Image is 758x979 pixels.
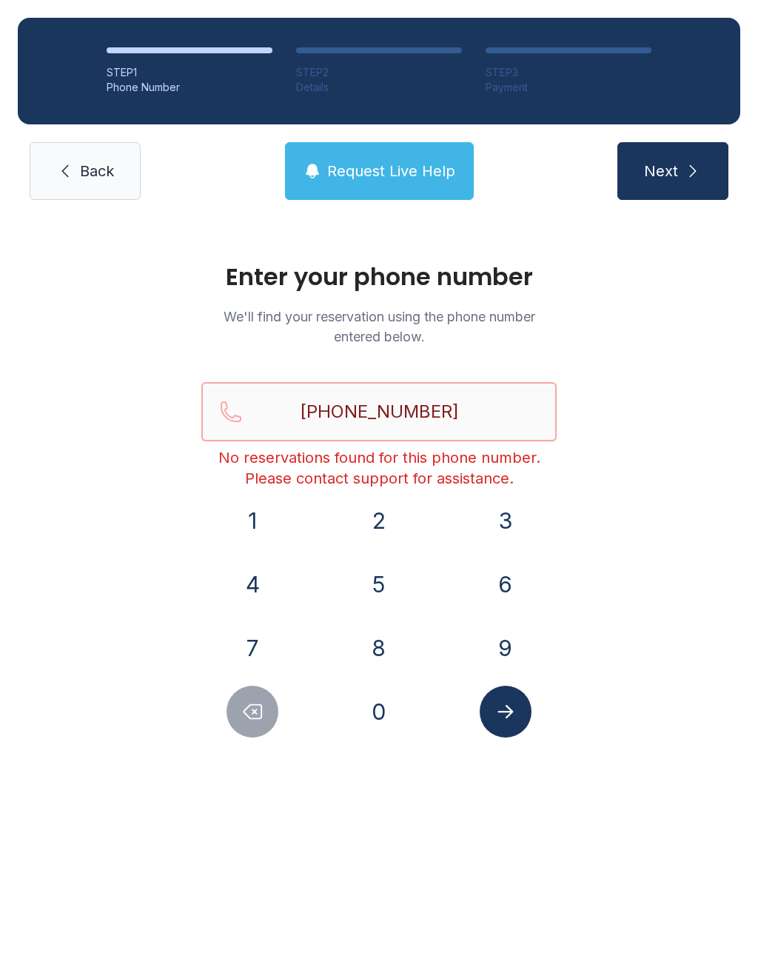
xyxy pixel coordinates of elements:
[480,686,531,738] button: Submit lookup form
[296,80,462,95] div: Details
[227,495,278,547] button: 1
[353,495,405,547] button: 2
[353,558,405,610] button: 5
[201,447,557,489] div: No reservations found for this phone number. Please contact support for assistance.
[80,161,114,181] span: Back
[327,161,455,181] span: Request Live Help
[486,65,651,80] div: STEP 3
[107,65,272,80] div: STEP 1
[296,65,462,80] div: STEP 2
[227,686,278,738] button: Delete number
[227,622,278,674] button: 7
[201,382,557,441] input: Reservation phone number
[353,622,405,674] button: 8
[486,80,651,95] div: Payment
[480,622,531,674] button: 9
[227,558,278,610] button: 4
[644,161,678,181] span: Next
[201,265,557,289] h1: Enter your phone number
[107,80,272,95] div: Phone Number
[201,307,557,347] p: We'll find your reservation using the phone number entered below.
[480,495,531,547] button: 3
[480,558,531,610] button: 6
[353,686,405,738] button: 0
